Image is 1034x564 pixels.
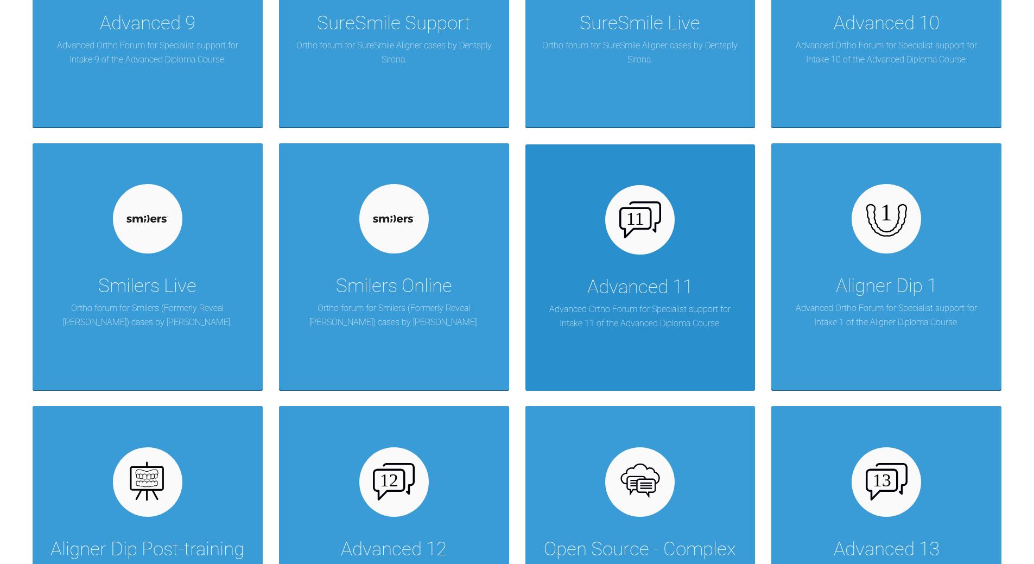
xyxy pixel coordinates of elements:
[295,301,493,329] p: Ortho forum for Smilers (Formerly Reveal [PERSON_NAME]) cases by [PERSON_NAME].
[100,8,195,39] div: Advanced 9
[33,143,263,390] a: Smilers LiveOrtho forum for Smilers (Formerly Reveal [PERSON_NAME]) cases by [PERSON_NAME].
[834,8,940,39] div: Advanced 10
[542,302,739,330] p: Advanced Ortho Forum for Specialist support for Intake 11 of the Advanced Diploma Course.
[788,301,985,329] p: Advanced Ortho Forum for Specialist support for Intake 1 of the Aligner Diploma Course.
[336,271,452,301] div: Smilers Online
[587,272,693,302] div: Advanced 11
[317,8,471,39] div: SureSmile Support
[98,271,196,301] div: Smilers Live
[619,201,661,238] img: advanced-11.86369284.svg
[542,39,739,66] p: Ortho forum for SureSmile Aligner cases by Dentsply Sirona.
[295,39,493,66] p: Ortho forum for SureSmile Aligner cases by Dentsply Sirona.
[771,143,1001,390] a: Aligner Dip 1Advanced Ortho Forum for Specialist support for Intake 1 of the Aligner Diploma Course.
[788,39,985,66] p: Advanced Ortho Forum for Specialist support for Intake 10 of the Advanced Diploma Course.
[373,463,415,500] img: advanced-12.503f70cd.svg
[836,271,937,301] div: Aligner Dip 1
[619,461,661,503] img: opensource.6e495855.svg
[866,463,908,500] img: advanced-13.47c9b60d.svg
[525,143,756,390] a: Advanced 11Advanced Ortho Forum for Specialist support for Intake 11 of the Advanced Diploma Course.
[49,39,246,66] p: Advanced Ortho Forum for Specialist support for Intake 9 of the Advanced Diploma Course.
[580,8,700,39] div: SureSmile Live
[866,198,908,240] img: aligner-diploma-1.b1651a58.svg
[126,215,168,223] img: smilers.ad3bdde1.svg
[279,143,509,390] a: Smilers OnlineOrtho forum for Smilers (Formerly Reveal [PERSON_NAME]) cases by [PERSON_NAME].
[373,215,415,223] img: smilers.ad3bdde1.svg
[49,301,246,329] p: Ortho forum for Smilers (Formerly Reveal [PERSON_NAME]) cases by [PERSON_NAME].
[126,461,168,503] img: aligner-diploma.90870aee.svg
